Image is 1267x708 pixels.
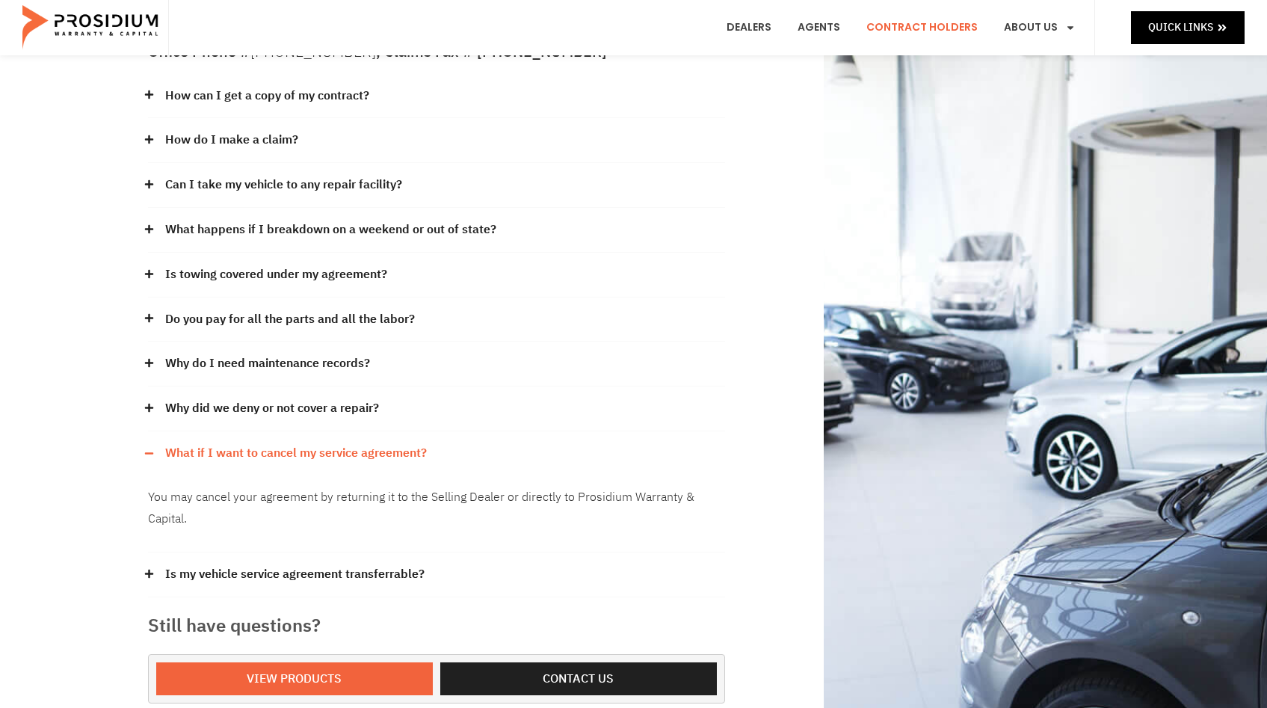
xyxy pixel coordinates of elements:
[543,668,614,690] span: Contact us
[165,219,496,241] a: What happens if I breakdown on a weekend or out of state?
[148,387,725,431] div: Why did we deny or not cover a repair?
[148,74,725,119] div: How can I get a copy of my contract?
[148,298,725,342] div: Do you pay for all the parts and all the labor?
[440,662,717,696] a: Contact us
[165,564,425,585] a: Is my vehicle service agreement transferrable?
[165,353,370,375] a: Why do I need maintenance records?
[1148,18,1213,37] span: Quick Links
[148,552,725,597] div: Is my vehicle service agreement transferrable?
[148,342,725,387] div: Why do I need maintenance records?
[148,208,725,253] div: What happens if I breakdown on a weekend or out of state?
[148,44,725,59] h5: Office Phone # , Claims Fax # [PHONE_NUMBER]
[156,662,433,696] a: View Products
[165,309,415,330] a: Do you pay for all the parts and all the labor?
[165,85,369,107] a: How can I get a copy of my contract?
[148,612,725,639] h3: Still have questions?
[165,174,402,196] a: Can I take my vehicle to any repair facility?
[148,487,725,530] p: You may cancel your agreement by returning it to the Selling Dealer or directly to Prosidium Warr...
[148,431,725,475] div: What if I want to cancel my service agreement?
[148,118,725,163] div: How do I make a claim?
[148,475,725,552] div: What if I want to cancel my service agreement?
[165,264,387,286] a: Is towing covered under my agreement?
[165,129,298,151] a: How do I make a claim?
[165,443,427,464] a: What if I want to cancel my service agreement?
[148,163,725,208] div: Can I take my vehicle to any repair facility?
[1131,11,1245,43] a: Quick Links
[148,253,725,298] div: Is towing covered under my agreement?
[165,398,379,419] a: Why did we deny or not cover a repair?
[247,668,342,690] span: View Products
